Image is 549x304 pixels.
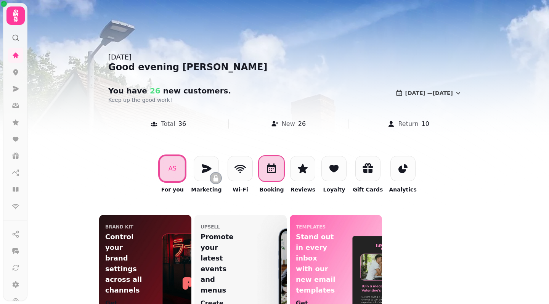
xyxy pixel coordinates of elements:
p: Wi-Fi [233,186,248,193]
p: Loyalty [323,186,345,193]
p: Reviews [291,186,315,193]
p: Marketing [191,186,222,193]
p: Keep up the good work! [108,96,303,104]
h2: You have new customer s . [108,85,255,96]
p: Stand out in every inbox with our new email templates [296,232,336,296]
p: Booking [259,186,284,193]
div: Good evening [PERSON_NAME] [108,61,468,73]
p: Promote your latest events and menus [201,232,241,296]
p: Brand Kit [105,224,133,230]
p: Control your brand settings across all channels [105,232,145,296]
p: Analytics [389,186,416,193]
div: A S [169,164,177,173]
p: templates [296,224,326,230]
button: [DATE] —[DATE] [389,85,468,101]
p: Gift Cards [353,186,383,193]
p: upsell [201,224,220,230]
span: [DATE] — [DATE] [405,90,453,96]
span: 26 [147,86,161,95]
p: For you [161,186,184,193]
div: [DATE] [108,52,468,63]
